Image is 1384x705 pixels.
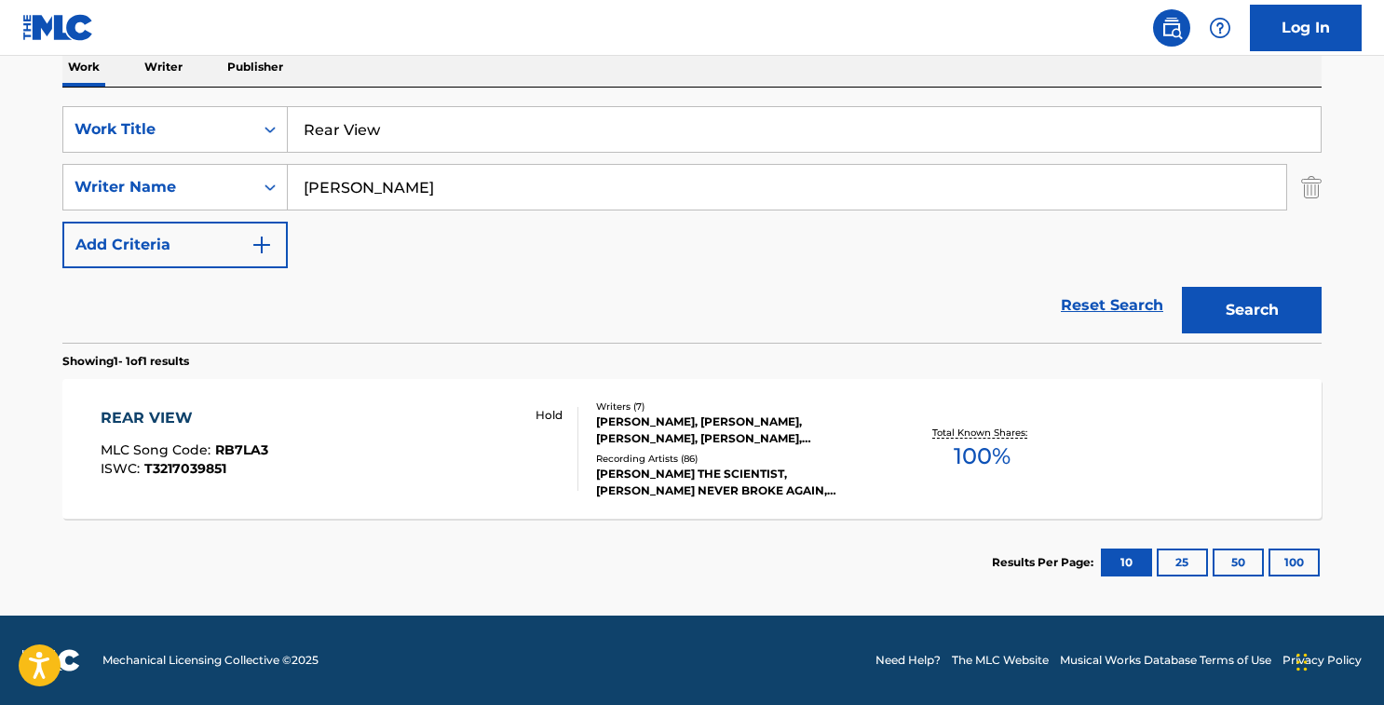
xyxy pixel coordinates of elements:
[1201,9,1239,47] div: Help
[75,118,242,141] div: Work Title
[1157,549,1208,576] button: 25
[101,407,268,429] div: REAR VIEW
[1291,616,1384,705] iframe: Chat Widget
[1101,549,1152,576] button: 10
[1182,287,1322,333] button: Search
[596,400,877,414] div: Writers ( 7 )
[75,176,242,198] div: Writer Name
[1153,9,1190,47] a: Public Search
[875,652,941,669] a: Need Help?
[62,106,1322,343] form: Search Form
[596,414,877,447] div: [PERSON_NAME], [PERSON_NAME], [PERSON_NAME], [PERSON_NAME], [PERSON_NAME], [PERSON_NAME], [PERSON...
[1296,634,1308,690] div: Drag
[1060,652,1271,669] a: Musical Works Database Terms of Use
[215,441,268,458] span: RB7LA3
[536,407,563,424] p: Hold
[62,353,189,370] p: Showing 1 - 1 of 1 results
[1250,5,1362,51] a: Log In
[1052,285,1173,326] a: Reset Search
[1301,164,1322,210] img: Delete Criterion
[62,47,105,87] p: Work
[144,460,226,477] span: T3217039851
[954,440,1011,473] span: 100 %
[102,652,319,669] span: Mechanical Licensing Collective © 2025
[139,47,188,87] p: Writer
[22,14,94,41] img: MLC Logo
[596,466,877,499] div: [PERSON_NAME] THE SCIENTIST, [PERSON_NAME] NEVER BROKE AGAIN, [PERSON_NAME] NEVER BROKE AGAIN,[PE...
[1209,17,1231,39] img: help
[101,441,215,458] span: MLC Song Code :
[1213,549,1264,576] button: 50
[62,222,288,268] button: Add Criteria
[596,452,877,466] div: Recording Artists ( 86 )
[1160,17,1183,39] img: search
[932,426,1032,440] p: Total Known Shares:
[1269,549,1320,576] button: 100
[992,554,1098,571] p: Results Per Page:
[101,460,144,477] span: ISWC :
[22,649,80,671] img: logo
[251,234,273,256] img: 9d2ae6d4665cec9f34b9.svg
[1282,652,1362,669] a: Privacy Policy
[952,652,1049,669] a: The MLC Website
[222,47,289,87] p: Publisher
[62,379,1322,519] a: REAR VIEWMLC Song Code:RB7LA3ISWC:T3217039851 HoldWriters (7)[PERSON_NAME], [PERSON_NAME], [PERSO...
